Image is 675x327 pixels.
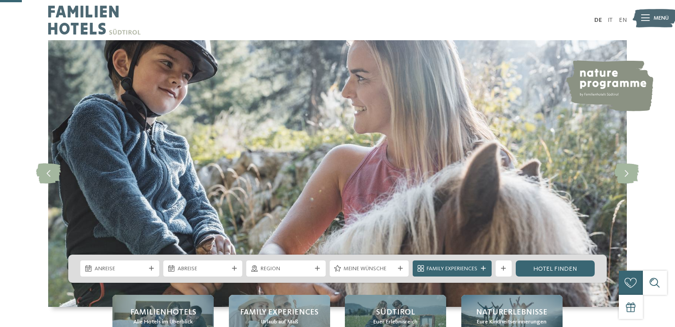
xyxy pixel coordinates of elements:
[130,307,196,318] span: Familienhotels
[608,17,613,23] a: IT
[48,40,627,307] img: Familienhotels Südtirol: The happy family places
[133,318,193,326] span: Alle Hotels im Überblick
[178,265,228,273] span: Abreise
[477,318,547,326] span: Eure Kindheitserinnerungen
[619,17,627,23] a: EN
[427,265,477,273] span: Family Experiences
[376,307,415,318] span: Südtirol
[476,307,547,318] span: Naturerlebnisse
[95,265,145,273] span: Anreise
[594,17,602,23] a: DE
[654,14,669,22] span: Menü
[565,60,653,111] img: nature programme by Familienhotels Südtirol
[344,265,394,273] span: Meine Wünsche
[261,318,298,326] span: Urlaub auf Maß
[516,260,595,277] a: Hotel finden
[261,265,311,273] span: Region
[240,307,319,318] span: Family Experiences
[373,318,418,326] span: Euer Erlebnisreich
